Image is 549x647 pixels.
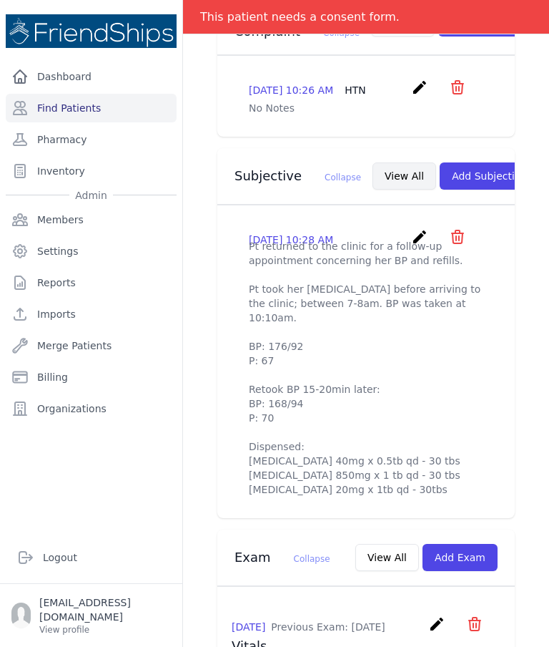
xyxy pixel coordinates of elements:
[345,84,366,96] span: HTN
[234,549,330,566] h3: Exam
[6,62,177,91] a: Dashboard
[11,543,171,572] a: Logout
[355,544,419,571] button: View All
[249,101,483,115] p: No Notes
[234,167,361,185] h3: Subjective
[428,616,445,633] i: create
[69,188,113,203] span: Admin
[6,94,177,122] a: Find Patients
[6,14,177,48] img: Medical Missions EMR
[6,157,177,185] a: Inventory
[39,624,171,636] p: View profile
[294,554,330,564] span: Collapse
[428,622,449,636] a: create
[39,595,171,624] p: [EMAIL_ADDRESS][DOMAIN_NAME]
[440,162,539,190] button: Add Subjective
[6,205,177,234] a: Members
[249,239,483,497] p: Pt returned to the clinic for a follow-up appointment concerning her BP and refills. Pt took her ...
[6,237,177,266] a: Settings
[271,621,385,633] span: Previous Exam: [DATE]
[422,544,498,571] button: Add Exam
[411,79,428,96] i: create
[372,162,436,190] button: View All
[6,125,177,154] a: Pharmacy
[232,620,385,634] p: [DATE]
[249,233,333,247] p: [DATE] 10:28 AM
[411,228,428,245] i: create
[411,85,432,99] a: create
[6,331,177,360] a: Merge Patients
[6,363,177,391] a: Billing
[6,300,177,329] a: Imports
[11,595,171,636] a: [EMAIL_ADDRESS][DOMAIN_NAME] View profile
[249,83,366,97] p: [DATE] 10:26 AM
[411,235,432,248] a: create
[6,394,177,423] a: Organizations
[325,172,361,183] span: Collapse
[6,268,177,297] a: Reports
